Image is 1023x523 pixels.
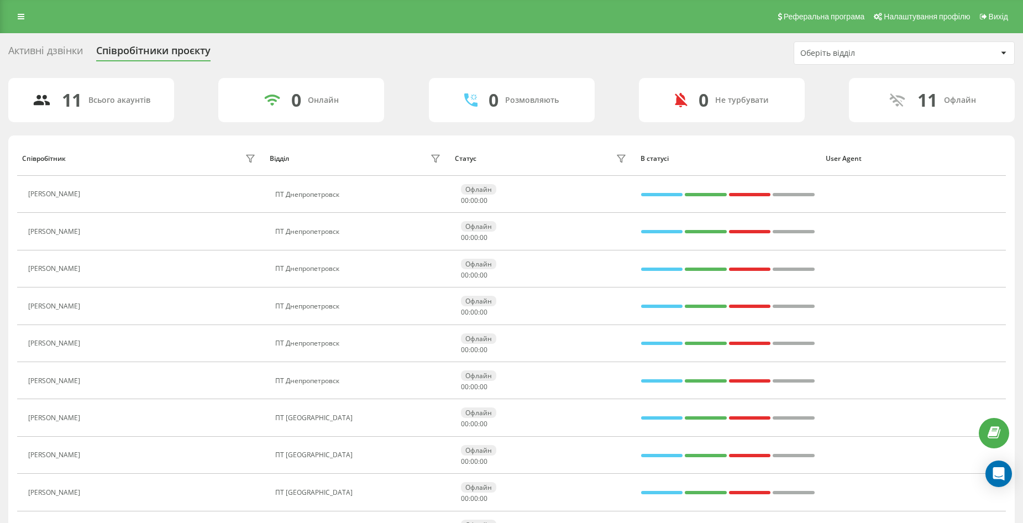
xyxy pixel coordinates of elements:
div: [PERSON_NAME] [28,228,83,236]
span: 00 [470,382,478,391]
div: Офлайн [461,445,496,456]
span: 00 [470,494,478,503]
span: 00 [480,494,487,503]
div: ПТ Днепропетровск [275,265,443,273]
div: [PERSON_NAME] [28,339,83,347]
div: Офлайн [461,333,496,344]
span: 00 [461,233,469,242]
span: 00 [470,196,478,205]
span: Налаштування профілю [884,12,970,21]
div: : : [461,308,487,316]
div: ПТ Днепропетровск [275,377,443,385]
div: Оберіть відділ [800,49,932,58]
span: 00 [480,233,487,242]
div: В статусі [641,155,816,163]
span: 00 [461,270,469,280]
span: 00 [461,345,469,354]
span: 00 [480,345,487,354]
span: 00 [470,307,478,317]
div: Співробітник [22,155,66,163]
div: ПТ Днепропетровск [275,339,443,347]
div: [PERSON_NAME] [28,414,83,422]
div: Офлайн [461,184,496,195]
span: 00 [480,419,487,428]
div: Офлайн [461,370,496,381]
div: : : [461,271,487,279]
span: 00 [461,419,469,428]
div: User Agent [826,155,1001,163]
div: Співробітники проєкту [96,45,211,62]
div: Не турбувати [715,96,769,105]
div: [PERSON_NAME] [28,489,83,496]
div: Статус [455,155,476,163]
span: 00 [480,270,487,280]
div: Онлайн [308,96,339,105]
div: ПТ Днепропетровск [275,302,443,310]
div: Офлайн [461,221,496,232]
div: Офлайн [461,482,496,493]
div: ПТ [GEOGRAPHIC_DATA] [275,451,443,459]
div: [PERSON_NAME] [28,190,83,198]
span: 00 [470,345,478,354]
div: Офлайн [461,407,496,418]
span: 00 [461,382,469,391]
div: ПТ Днепропетровск [275,228,443,236]
div: : : [461,383,487,391]
span: 00 [470,457,478,466]
div: : : [461,234,487,242]
div: [PERSON_NAME] [28,451,83,459]
div: Open Intercom Messenger [985,461,1012,487]
span: 00 [480,196,487,205]
span: 00 [480,457,487,466]
div: [PERSON_NAME] [28,302,83,310]
div: 11 [62,90,82,111]
span: 00 [480,382,487,391]
span: 00 [461,196,469,205]
div: ПТ [GEOGRAPHIC_DATA] [275,489,443,496]
div: Офлайн [461,296,496,306]
div: : : [461,495,487,503]
div: : : [461,458,487,466]
div: Відділ [270,155,289,163]
span: 00 [461,494,469,503]
div: 0 [291,90,301,111]
div: : : [461,346,487,354]
div: 0 [699,90,709,111]
span: 00 [470,270,478,280]
span: 00 [470,233,478,242]
div: ПТ [GEOGRAPHIC_DATA] [275,414,443,422]
div: Офлайн [461,259,496,269]
span: 00 [461,457,469,466]
div: ПТ Днепропетровск [275,191,443,198]
span: Вихід [989,12,1008,21]
div: : : [461,197,487,205]
span: 00 [461,307,469,317]
div: Офлайн [944,96,976,105]
div: [PERSON_NAME] [28,265,83,273]
div: [PERSON_NAME] [28,377,83,385]
span: 00 [470,419,478,428]
div: Всього акаунтів [88,96,150,105]
div: 0 [489,90,499,111]
span: Реферальна програма [784,12,865,21]
div: 11 [917,90,937,111]
div: Активні дзвінки [8,45,83,62]
div: Розмовляють [505,96,559,105]
span: 00 [480,307,487,317]
div: : : [461,420,487,428]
